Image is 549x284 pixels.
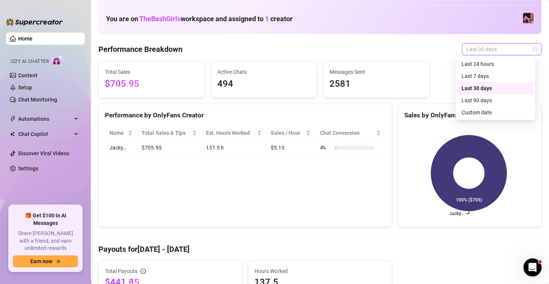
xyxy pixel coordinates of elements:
[320,129,374,137] span: Chat Conversion
[18,165,38,172] a: Settings
[457,106,533,119] div: Custom date
[105,77,198,91] span: $705.95
[55,259,61,264] span: arrow-right
[462,60,529,68] div: Last 24 hours
[105,110,385,120] div: Performance by OnlyFans Creator
[109,129,126,137] span: Name
[449,211,464,216] text: Jacky…
[523,258,541,276] iframe: Intercom live chat
[533,47,537,51] span: calendar
[10,131,15,137] img: Chat Copilot
[137,126,201,140] th: Total Sales & Tips
[18,84,32,91] a: Setup
[105,126,137,140] th: Name
[217,77,311,91] span: 494
[329,77,423,91] span: 2581
[457,82,533,94] div: Last 30 days
[13,230,78,252] span: Share [PERSON_NAME] with a friend, and earn unlimited rewards
[462,96,529,105] div: Last 90 days
[201,140,266,155] td: 137.5 h
[106,15,293,23] h1: You are on workspace and assigned to creator
[462,72,529,80] div: Last 7 days
[466,44,537,55] span: Last 30 days
[523,13,533,23] img: Jacky
[315,126,385,140] th: Chat Conversion
[52,55,64,66] img: AI Chatter
[105,140,137,155] td: Jacky…
[271,129,304,137] span: Sales / Hour
[457,70,533,82] div: Last 7 days
[18,97,57,103] a: Chat Monitoring
[140,268,146,274] span: info-circle
[254,267,385,275] span: Hours Worked
[18,128,72,140] span: Chat Copilot
[10,116,16,122] span: thunderbolt
[206,129,256,137] div: Est. Hours Worked
[217,68,311,76] span: Active Chats
[18,150,69,156] a: Discover Viral Videos
[13,255,78,267] button: Earn nowarrow-right
[266,126,315,140] th: Sales / Hour
[457,58,533,70] div: Last 24 hours
[404,110,535,120] div: Sales by OnlyFans Creator
[265,15,269,23] span: 1
[266,140,315,155] td: $5.13
[137,140,201,155] td: $705.95
[105,68,198,76] span: Total Sales
[320,144,332,152] span: 4 %
[142,129,191,137] span: Total Sales & Tips
[18,36,33,42] a: Home
[18,113,72,125] span: Automations
[6,18,63,26] img: logo-BBDzfeDw.svg
[139,15,181,23] span: TheBashGirls
[462,108,529,117] div: Custom date
[11,58,49,65] span: Izzy AI Chatter
[13,212,78,227] span: 🎁 Get $100 in AI Messages
[98,44,182,55] h4: Performance Breakdown
[457,94,533,106] div: Last 90 days
[329,68,423,76] span: Messages Sent
[105,267,137,275] span: Total Payouts
[98,244,541,254] h4: Payouts for [DATE] - [DATE]
[18,72,37,78] a: Content
[30,258,52,264] span: Earn now
[462,84,529,92] div: Last 30 days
